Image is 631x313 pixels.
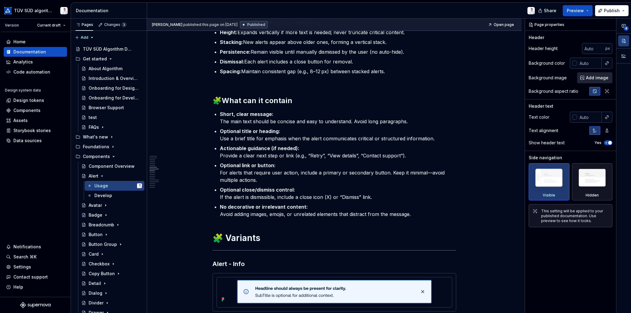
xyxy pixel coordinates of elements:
[4,116,67,125] a: Assets
[89,232,103,238] div: Button
[543,193,555,198] div: Visible
[79,161,144,171] a: Component Overview
[79,200,144,210] a: Avatar
[13,254,37,260] div: Search ⌘K
[220,48,456,56] p: Remain visible until manually dismissed by the user (no auto-hide).
[4,262,67,272] a: Settings
[220,128,456,142] p: Use a brief title for emphasis when the alert communicates critical or structured information.
[73,54,144,64] div: Get started
[544,8,556,14] span: Share
[220,187,295,193] strong: Optional close/dismiss control:
[89,280,101,286] div: Detail
[13,138,42,144] div: Data sources
[624,26,629,31] span: 4
[79,64,144,74] a: About Algorithm
[527,7,535,14] img: Christian Heydt
[220,145,456,159] p: Provide a clear next step or link (e.g., “Retry”, “View details”, “Contact support”).
[76,22,93,27] div: Pages
[541,209,608,223] div: This setting will be applied to your published documentation. Use preview to see how it looks.
[13,128,51,134] div: Storybook stories
[73,44,144,54] a: TÜV SÜD Algorithm Design System - seamless solutions, unified experiences.
[13,284,23,290] div: Help
[529,140,565,146] div: Show header text
[220,59,244,65] strong: Dismissal:
[73,142,144,152] div: Foundations
[79,269,144,279] a: Copy Button
[220,111,273,117] strong: Short, clear message:
[4,57,67,67] a: Analytics
[13,107,41,113] div: Components
[79,249,144,259] a: Card
[529,60,565,66] div: Background color
[13,97,44,103] div: Design tokens
[582,43,605,54] input: Auto
[1,4,69,17] button: TÜV SÜD algorithmChristian Heydt
[73,132,144,142] div: What's new
[37,23,61,28] span: Current draft
[83,153,110,160] div: Components
[89,202,102,208] div: Avatar
[137,183,142,188] img: Christian Heydt
[13,117,28,124] div: Assets
[4,136,67,146] a: Data sources
[183,22,238,27] div: published this page on [DATE]
[529,114,549,120] div: Text color
[85,181,144,191] a: UsageChristian Heydt
[83,46,133,52] div: TÜV SÜD Algorithm Design System - seamless solutions, unified experiences.
[79,122,144,132] a: FAQs
[4,282,67,292] button: Help
[89,66,122,72] div: About Algorithm
[213,260,245,268] strong: Alert - Info
[577,72,612,83] button: Add image
[89,114,97,121] div: test
[220,29,456,36] p: Expands vertically if more text is needed; never truncate critical content.
[83,56,107,62] div: Get started
[81,35,88,40] span: Add
[220,162,456,184] p: For alerts that require user action, include a primary or secondary button. Keep it minimal—avoid...
[563,5,593,16] button: Preview
[220,186,456,201] p: If the alert is dismissible, include a close icon (X) or “Dismiss” link.
[529,34,544,41] div: Header
[79,288,144,298] a: Dialog
[4,7,12,14] img: b580ff83-5aa9-44e3-bf1e-f2d94e587a2d.png
[4,252,67,262] button: Search ⌘K
[220,39,243,45] strong: Stacking:
[13,69,50,75] div: Code automation
[79,171,144,181] a: Alert
[4,37,67,47] a: Home
[89,271,115,277] div: Copy Button
[220,204,308,210] strong: No decorative or irrelevant content:
[79,93,144,103] a: Onboarding for Developers
[60,7,68,14] img: Christian Heydt
[567,8,584,14] span: Preview
[4,95,67,105] a: Design tokens
[220,68,241,74] strong: Spacing:
[595,5,629,16] button: Publish
[594,140,601,145] label: Yes
[529,163,569,200] div: Visible
[89,124,99,130] div: FAQs
[20,302,51,308] svg: Supernova Logo
[94,183,108,189] div: Usage
[13,49,46,55] div: Documentation
[247,22,265,27] span: Published
[4,106,67,115] a: Components
[83,134,108,140] div: What's new
[79,210,144,220] a: Badge
[220,29,238,35] strong: Height:
[13,244,41,250] div: Notifications
[213,232,456,243] h1: 🧩 Variants
[13,274,48,280] div: Contact support
[89,85,139,91] div: Onboarding for Designers
[94,192,112,199] div: Develop
[89,290,102,296] div: Dialog
[13,264,31,270] div: Settings
[4,272,67,282] button: Contact support
[605,46,610,51] p: px
[213,86,456,106] h2: 🧩
[577,58,602,69] input: Auto
[73,33,96,42] button: Add
[529,103,553,109] div: Header text
[5,23,19,28] div: Version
